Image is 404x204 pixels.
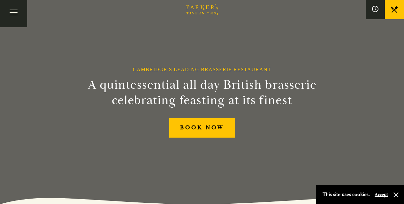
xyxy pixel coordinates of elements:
[375,192,388,198] button: Accept
[323,190,370,199] p: This site uses cookies.
[133,66,271,72] h1: Cambridge’s Leading Brasserie Restaurant
[169,118,235,138] a: BOOK NOW
[57,77,348,108] h2: A quintessential all day British brasserie celebrating feasting at its finest
[393,192,399,198] button: Close and accept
